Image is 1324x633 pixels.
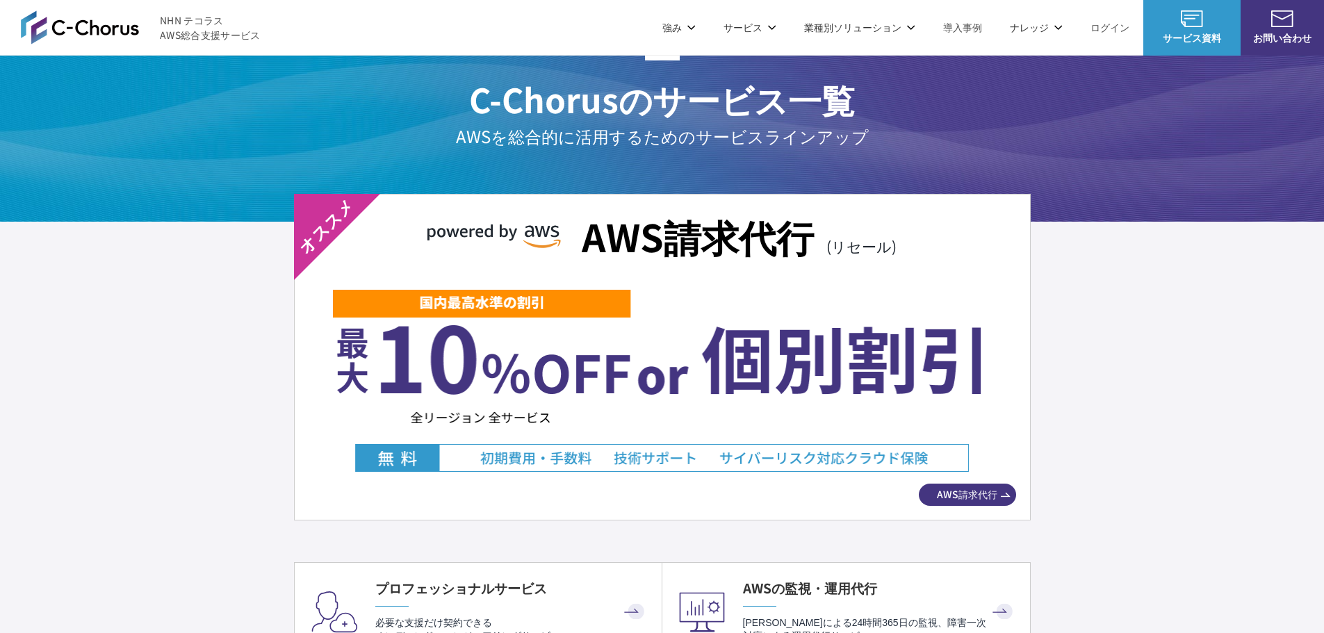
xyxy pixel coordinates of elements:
span: NHN テコラス AWS総合支援サービス [160,13,261,42]
span: サービス資料 [1143,31,1241,45]
img: AWS総合支援サービス C-Chorus [21,10,139,44]
img: お問い合わせ [1271,10,1293,27]
p: 業種別ソリューション [804,20,915,35]
img: AWS総合支援サービス C-Chorus サービス資料 [1181,10,1203,27]
img: 最大10%OFFor個別割引(EC2 15%OFF・CloudFront 65%OFFなど) 初期費用・手数料、技術サポート、サイバー対応クラウド保険 無料 [333,288,991,472]
a: powered by AWS AWS請求代行(リセール) 最大10%OFFor個別割引(EC2 15%OFF・CloudFront 65%OFFなど) 初期費用・手数料、技術サポート、サイバー対... [294,194,1031,520]
p: 強み [662,20,696,35]
a: AWS総合支援サービス C-Chorus NHN テコラスAWS総合支援サービス [21,10,261,44]
a: 導入事例 [943,20,982,35]
span: お問い合わせ [1241,31,1324,45]
img: powered by AWS [427,224,561,248]
h4: プロフェッショナルサービス [375,579,648,598]
h4: AWSの監視・運用代行 [743,579,1016,598]
span: AWS請求代行 [919,487,1016,502]
a: ログイン [1090,20,1129,35]
span: (リセール) [826,236,897,257]
p: ナレッジ [1010,20,1063,35]
h3: AWS請求代行 [582,208,897,264]
p: サービス [724,20,776,35]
